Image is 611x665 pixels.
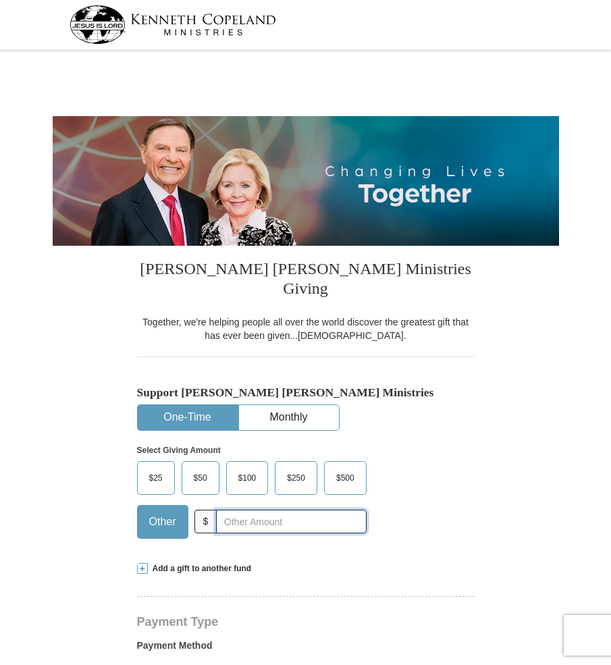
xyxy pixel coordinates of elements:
[137,246,475,315] h3: [PERSON_NAME] [PERSON_NAME] Ministries Giving
[329,468,361,488] span: $500
[138,405,238,430] button: One-Time
[137,616,475,627] h4: Payment Type
[142,512,183,532] span: Other
[232,468,263,488] span: $100
[137,446,221,455] strong: Select Giving Amount
[142,468,169,488] span: $25
[137,639,475,659] label: Payment Method
[194,510,217,533] span: $
[280,468,312,488] span: $250
[216,510,366,533] input: Other Amount
[137,315,475,342] div: Together, we're helping people all over the world discover the greatest gift that has ever been g...
[148,563,252,575] span: Add a gift to another fund
[187,468,214,488] span: $50
[137,385,475,400] h5: Support [PERSON_NAME] [PERSON_NAME] Ministries
[239,405,339,430] button: Monthly
[70,5,276,44] img: kcm-header-logo.svg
